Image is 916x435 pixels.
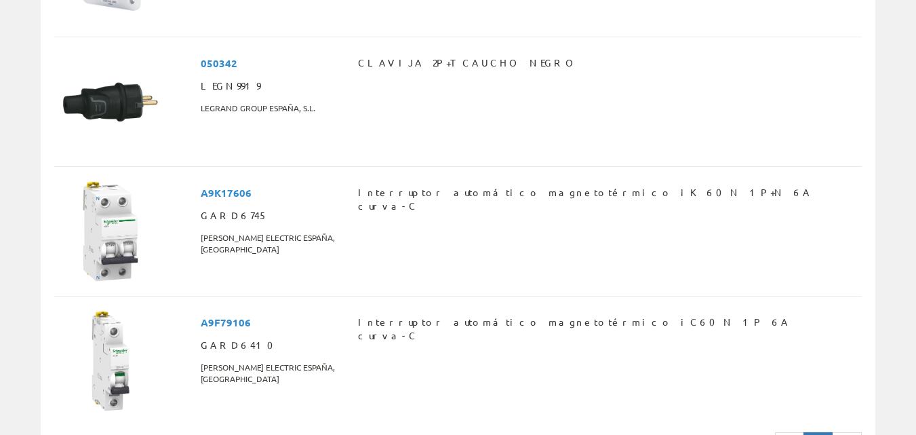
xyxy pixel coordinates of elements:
[201,181,252,204] span: A9K17606
[201,356,347,379] span: [PERSON_NAME] ELECTRIC ESPAÑA, [GEOGRAPHIC_DATA]
[60,310,161,412] img: Foto artículo Interruptor automático magnetotérmico iC60N 1P 6A curva-C (150x150)
[358,310,845,333] span: Interruptor automático magnetotérmico iC60N 1P 6A curva-C
[201,204,268,227] span: GARD6745
[201,51,237,74] span: 050342
[358,181,845,204] span: Interruptor automático magnetotérmico iK60N 1P+N 6A curva-C
[60,51,161,153] img: Foto artículo CLAVIJA 2P+T CAUCHO NEGRO (150x150)
[358,51,578,74] span: CLAVIJA 2P+T CAUCHO NEGRO
[60,181,161,282] img: Foto artículo Interruptor automático magnetotérmico iK60N 1P+N 6A curva-C (150x150)
[201,310,251,333] span: A9F79106
[201,227,347,250] span: [PERSON_NAME] ELECTRIC ESPAÑA, [GEOGRAPHIC_DATA]
[201,74,260,97] span: LEGN9919
[201,97,315,120] span: LEGRAND GROUP ESPAÑA, S.L.
[201,333,281,356] span: GARD6410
